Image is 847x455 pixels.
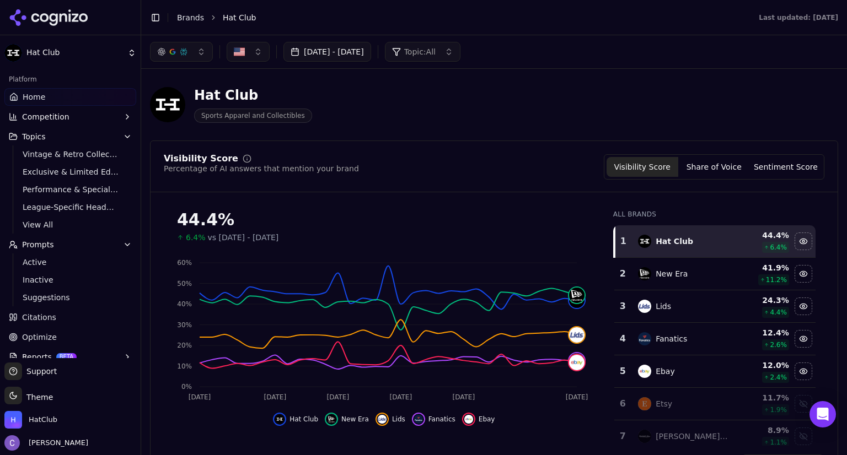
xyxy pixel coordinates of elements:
tspan: [DATE] [390,393,412,401]
img: ebay [638,365,651,378]
img: ebay [569,355,585,370]
button: Topics [4,128,136,145]
span: Sports Apparel and Collectibles [194,109,312,123]
span: Home [23,91,45,102]
span: HatClub [29,415,57,425]
button: Prompts [4,236,136,253]
img: hat club [638,235,651,248]
a: Active [18,254,123,270]
div: 1 [620,235,627,248]
span: View All [23,219,119,230]
button: Hide lids data [795,297,812,315]
span: Exclusive & Limited Edition Releases [23,166,119,177]
div: 12.0 % [738,360,789,371]
tspan: 50% [177,280,192,288]
img: mitchell & ness [638,430,651,443]
tspan: 20% [177,342,192,349]
div: All Brands [613,210,816,219]
div: 11.7 % [738,392,789,403]
span: Vintage & Retro Collections [23,149,119,160]
div: Etsy [656,398,672,409]
img: new era [569,288,585,303]
button: Hide ebay data [462,413,495,426]
span: Hat Club [223,12,256,23]
tr: 1hat clubHat Club44.4%6.4%Hide hat club data [614,225,816,258]
div: 3 [619,300,627,313]
img: new era [638,267,651,280]
a: Optimize [4,328,136,346]
button: [DATE] - [DATE] [283,42,371,62]
button: Hide lids data [376,413,405,426]
span: 2.4 % [770,373,787,382]
div: Percentage of AI answers that mention your brand [164,163,359,174]
span: Lids [392,415,405,424]
span: BETA [56,353,77,361]
span: New Era [341,415,369,424]
img: etsy [638,397,651,410]
span: Ebay [479,415,495,424]
button: ReportsBETA [4,348,136,366]
a: Home [4,88,136,106]
img: United States [234,46,245,57]
div: 12.4 % [738,327,789,338]
span: Topic: All [404,46,436,57]
div: Lids [656,301,671,312]
tr: 7mitchell & ness[PERSON_NAME] & [PERSON_NAME]8.9%1.1%Show mitchell & ness data [614,420,816,453]
span: Citations [22,312,56,323]
div: 44.4% [177,210,591,230]
tspan: 60% [177,259,192,267]
div: Last updated: [DATE] [759,13,838,22]
div: Hat Club [194,86,312,104]
div: 5 [619,365,627,378]
a: Suggestions [18,290,123,305]
span: 4.4 % [770,308,787,317]
span: Performance & Specialty Headwear [23,184,119,195]
tspan: [DATE] [264,393,287,401]
a: Inactive [18,272,123,288]
img: ebay [464,415,473,424]
span: Competition [22,111,69,122]
span: League-Specific Headwear [23,202,119,213]
button: Hide hat club data [795,232,812,250]
div: Platform [4,71,136,88]
a: Vintage & Retro Collections [18,147,123,162]
a: League-Specific Headwear [18,199,123,215]
button: Hide hat club data [273,413,318,426]
span: Topics [22,131,46,142]
div: [PERSON_NAME] & [PERSON_NAME] [656,431,729,442]
div: 4 [619,332,627,345]
div: 44.4 % [738,230,789,241]
tspan: 0% [181,383,192,391]
span: 1.1 % [770,438,787,447]
button: Share of Voice [678,157,750,177]
tspan: [DATE] [453,393,475,401]
img: hat club [275,415,284,424]
img: HatClub [4,411,22,429]
tspan: 30% [177,321,192,329]
img: Hat Club [150,87,185,122]
button: Open organization switcher [4,411,57,429]
div: Visibility Score [164,154,238,163]
span: Hat Club [290,415,318,424]
div: New Era [656,268,688,279]
div: 7 [619,430,627,443]
tr: 3lidsLids24.3%4.4%Hide lids data [614,290,816,323]
span: 6.4 % [770,243,787,252]
button: Open user button [4,435,88,451]
span: vs [DATE] - [DATE] [208,232,279,243]
span: 6.4% [186,232,206,243]
tspan: 10% [177,362,192,370]
button: Hide new era data [795,265,812,283]
a: Exclusive & Limited Edition Releases [18,164,123,180]
div: 2 [619,267,627,280]
img: lids [569,327,585,343]
button: Hide fanatics data [795,330,812,348]
img: lids [378,415,387,424]
button: Hide ebay data [795,362,812,380]
img: Chris Hayes [4,435,20,451]
button: Hide fanatics data [412,413,455,426]
span: Support [22,366,57,377]
div: Hat Club [656,236,693,247]
span: Fanatics [428,415,455,424]
nav: breadcrumb [177,12,737,23]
